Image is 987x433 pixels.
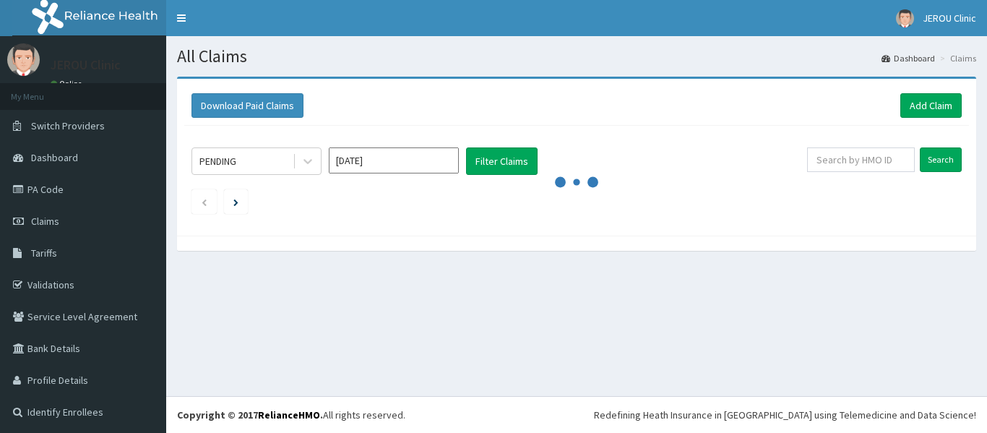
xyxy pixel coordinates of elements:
[882,52,935,64] a: Dashboard
[594,408,976,422] div: Redefining Heath Insurance in [GEOGRAPHIC_DATA] using Telemedicine and Data Science!
[31,151,78,164] span: Dashboard
[177,47,976,66] h1: All Claims
[923,12,976,25] span: JEROU Clinic
[191,93,303,118] button: Download Paid Claims
[920,147,962,172] input: Search
[258,408,320,421] a: RelianceHMO
[329,147,459,173] input: Select Month and Year
[900,93,962,118] a: Add Claim
[233,195,238,208] a: Next page
[199,154,236,168] div: PENDING
[31,215,59,228] span: Claims
[31,119,105,132] span: Switch Providers
[177,408,323,421] strong: Copyright © 2017 .
[936,52,976,64] li: Claims
[555,160,598,204] svg: audio-loading
[896,9,914,27] img: User Image
[7,43,40,76] img: User Image
[166,396,987,433] footer: All rights reserved.
[51,79,85,89] a: Online
[201,195,207,208] a: Previous page
[466,147,538,175] button: Filter Claims
[51,59,121,72] p: JEROU Clinic
[31,246,57,260] span: Tariffs
[807,147,915,172] input: Search by HMO ID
